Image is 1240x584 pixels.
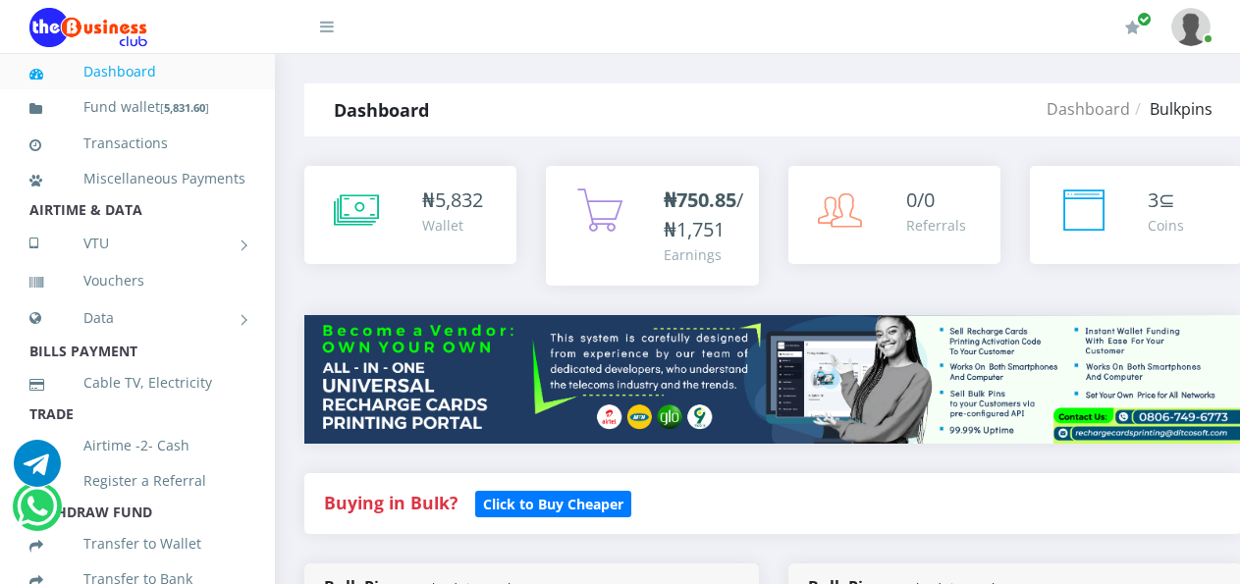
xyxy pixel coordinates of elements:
img: User [1171,8,1211,46]
a: 0/0 Referrals [788,166,1000,264]
img: Logo [29,8,147,47]
strong: Buying in Bulk? [324,491,458,514]
div: ⊆ [1148,186,1184,215]
a: Chat for support [17,498,57,530]
b: 5,831.60 [164,100,205,115]
a: Transactions [29,121,245,166]
a: VTU [29,219,245,268]
small: [ ] [160,100,209,115]
a: Dashboard [29,49,245,94]
div: ₦ [422,186,483,215]
div: Wallet [422,215,483,236]
span: 5,832 [435,186,483,213]
a: Dashboard [1047,98,1130,120]
span: Renew/Upgrade Subscription [1137,12,1152,27]
span: 3 [1148,186,1159,213]
span: /₦1,751 [664,186,743,242]
a: Cable TV, Electricity [29,360,245,405]
a: Airtime -2- Cash [29,423,245,468]
div: Coins [1148,215,1184,236]
a: ₦5,832 Wallet [304,166,516,264]
i: Renew/Upgrade Subscription [1125,20,1140,35]
div: Referrals [906,215,966,236]
a: Data [29,293,245,343]
a: Chat for support [14,454,61,487]
b: Click to Buy Cheaper [483,495,623,513]
strong: Dashboard [334,98,429,122]
a: Register a Referral [29,458,245,504]
div: Earnings [664,244,743,265]
a: Miscellaneous Payments [29,156,245,201]
a: ₦750.85/₦1,751 Earnings [546,166,758,286]
li: Bulkpins [1130,97,1213,121]
a: Vouchers [29,258,245,303]
span: 0/0 [906,186,935,213]
a: Click to Buy Cheaper [475,491,631,514]
a: Fund wallet[5,831.60] [29,84,245,131]
b: ₦750.85 [664,186,736,213]
a: Transfer to Wallet [29,521,245,566]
